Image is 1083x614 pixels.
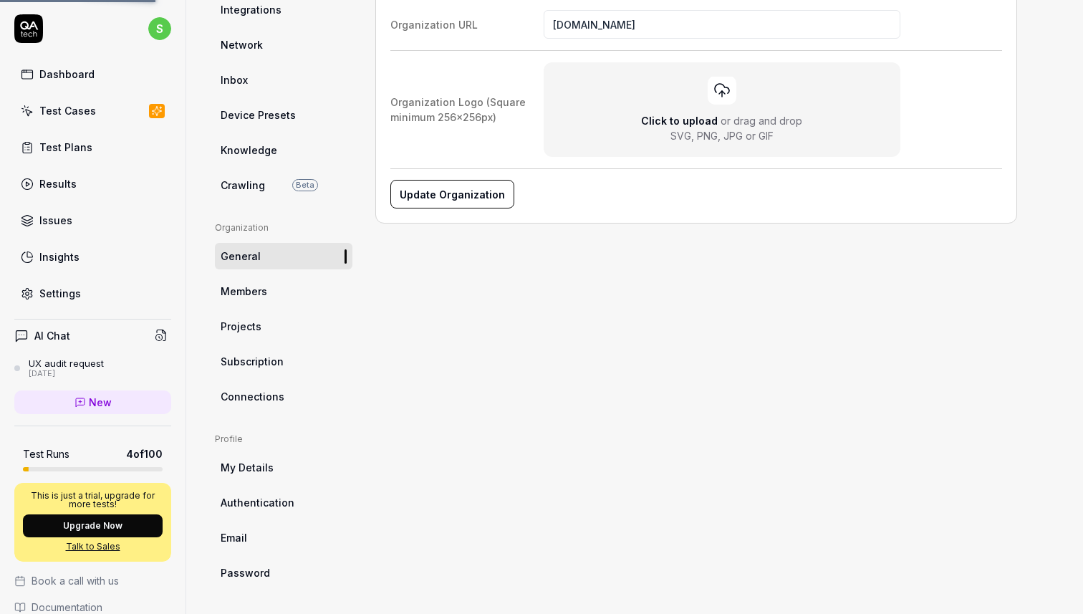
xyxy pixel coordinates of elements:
[215,243,352,269] a: General
[39,286,81,301] div: Settings
[215,221,352,234] div: Organization
[14,60,171,88] a: Dashboard
[215,560,352,586] a: Password
[39,176,77,191] div: Results
[39,249,80,264] div: Insights
[221,389,284,404] span: Connections
[148,17,171,40] span: s
[14,390,171,414] a: New
[39,140,92,155] div: Test Plans
[215,172,352,198] a: CrawlingBeta
[390,95,544,125] div: Organization Logo (Square minimum 256x256px)
[641,115,718,127] span: Click to upload
[39,67,95,82] div: Dashboard
[221,37,263,52] span: Network
[221,107,296,123] span: Device Presets
[544,10,900,39] input: Organization URL
[221,143,277,158] span: Knowledge
[23,540,163,553] a: Talk to Sales
[221,354,284,369] span: Subscription
[89,395,112,410] span: New
[721,115,802,127] span: or drag and drop
[215,524,352,551] a: Email
[148,14,171,43] button: s
[221,495,294,510] span: Authentication
[126,446,163,461] span: 4 of 100
[14,573,171,588] a: Book a call with us
[14,206,171,234] a: Issues
[14,133,171,161] a: Test Plans
[215,313,352,340] a: Projects
[39,103,96,118] div: Test Cases
[215,454,352,481] a: My Details
[14,170,171,198] a: Results
[34,328,70,343] h4: AI Chat
[14,243,171,271] a: Insights
[215,489,352,516] a: Authentication
[215,348,352,375] a: Subscription
[221,319,261,334] span: Projects
[215,383,352,410] a: Connections
[14,279,171,307] a: Settings
[215,32,352,58] a: Network
[23,491,163,509] p: This is just a trial, upgrade for more tests!
[14,358,171,379] a: UX audit request[DATE]
[390,180,514,208] button: Update Organization
[215,102,352,128] a: Device Presets
[215,278,352,304] a: Members
[221,72,248,87] span: Inbox
[221,249,261,264] span: General
[39,213,72,228] div: Issues
[221,460,274,475] span: My Details
[221,2,281,17] span: Integrations
[29,369,104,379] div: [DATE]
[221,530,247,545] span: Email
[390,17,544,32] div: Organization URL
[23,514,163,537] button: Upgrade Now
[215,67,352,93] a: Inbox
[221,178,265,193] span: Crawling
[670,128,774,143] div: SVG, PNG, JPG or GIF
[215,137,352,163] a: Knowledge
[29,358,104,369] div: UX audit request
[215,433,352,446] div: Profile
[32,573,119,588] span: Book a call with us
[23,448,69,461] h5: Test Runs
[14,97,171,125] a: Test Cases
[292,179,318,191] span: Beta
[221,284,267,299] span: Members
[221,565,270,580] span: Password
